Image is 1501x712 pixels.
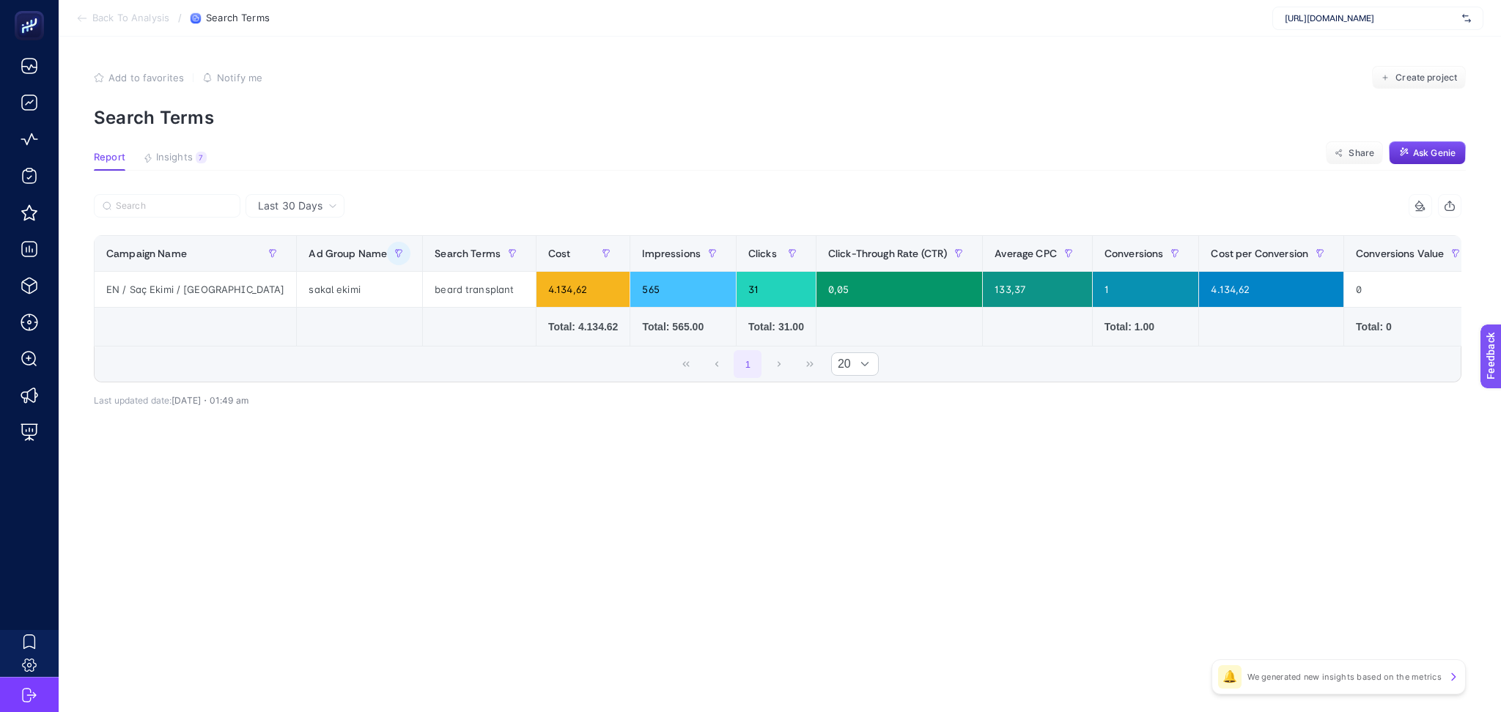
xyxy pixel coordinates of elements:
[1326,141,1383,165] button: Share
[1462,11,1471,26] img: svg%3e
[548,248,571,259] span: Cost
[94,218,1461,406] div: Last 30 Days
[828,248,947,259] span: Click-Through Rate (CTR)
[630,272,736,307] div: 565
[94,152,125,163] span: Report
[1372,66,1466,89] button: Create project
[116,201,232,212] input: Search
[108,72,184,84] span: Add to favorites
[748,319,804,334] div: Total: 31.00
[536,272,630,307] div: 4.134,62
[156,152,193,163] span: Insights
[1344,272,1479,307] div: 0
[1285,12,1456,24] span: [URL][DOMAIN_NAME]
[202,72,262,84] button: Notify me
[196,152,207,163] div: 7
[1395,72,1457,84] span: Create project
[734,350,761,378] button: 1
[983,272,1092,307] div: 133,37
[1199,272,1343,307] div: 4.134,62
[206,12,270,24] span: Search Terms
[1349,147,1374,159] span: Share
[1211,248,1308,259] span: Cost per Conversion
[258,199,322,213] span: Last 30 Days
[94,107,1466,128] p: Search Terms
[1356,319,1467,334] div: Total: 0
[737,272,816,307] div: 31
[423,272,536,307] div: beard transplant
[94,72,184,84] button: Add to favorites
[1389,141,1466,165] button: Ask Genie
[217,72,262,84] span: Notify me
[1104,319,1187,334] div: Total: 1.00
[172,395,248,406] span: [DATE]・01:49 am
[178,12,182,23] span: /
[816,272,982,307] div: 0,05
[297,272,422,307] div: sakal ekimi
[642,319,724,334] div: Total: 565.00
[9,4,56,16] span: Feedback
[1356,248,1444,259] span: Conversions Value
[995,248,1057,259] span: Average CPC
[95,272,296,307] div: EN / Saç Ekimi / [GEOGRAPHIC_DATA]
[832,353,851,375] span: Rows per page
[92,12,169,24] span: Back To Analysis
[642,248,701,259] span: Impressions
[106,248,187,259] span: Campaign Name
[1104,248,1164,259] span: Conversions
[1413,147,1456,159] span: Ask Genie
[548,319,618,334] div: Total: 4.134.62
[1093,272,1199,307] div: 1
[309,248,387,259] span: Ad Group Name
[748,248,777,259] span: Clicks
[435,248,501,259] span: Search Terms
[94,395,172,406] span: Last updated date:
